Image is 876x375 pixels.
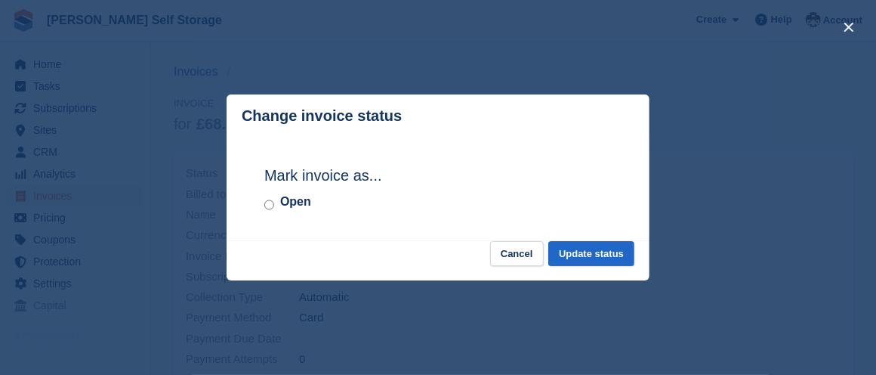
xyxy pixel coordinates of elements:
[242,107,402,125] p: Change invoice status
[490,241,544,266] button: Cancel
[264,164,612,187] h2: Mark invoice as...
[837,15,861,39] button: close
[548,241,634,266] button: Update status
[280,193,311,211] label: Open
